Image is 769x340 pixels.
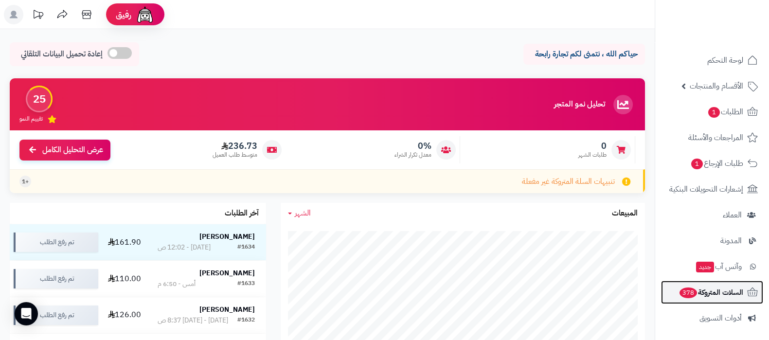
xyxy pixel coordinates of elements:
span: الشهر [295,207,311,219]
h3: تحليل نمو المتجر [554,100,605,109]
a: المدونة [661,229,763,252]
div: [DATE] - 12:02 ص [158,243,211,252]
span: 1 [691,159,703,169]
img: ai-face.png [135,5,155,24]
span: طلبات الشهر [578,151,607,159]
span: المدونة [720,234,742,248]
div: تم رفع الطلب [14,305,98,325]
span: الأقسام والمنتجات [690,79,743,93]
span: 236.73 [213,141,257,151]
a: طلبات الإرجاع1 [661,152,763,175]
span: إعادة تحميل البيانات التلقائي [21,49,103,60]
div: [DATE] - [DATE] 8:37 ص [158,316,228,325]
div: تم رفع الطلب [14,233,98,252]
p: حياكم الله ، نتمنى لكم تجارة رابحة [531,49,638,60]
a: العملاء [661,203,763,227]
div: Open Intercom Messenger [15,302,38,325]
h3: المبيعات [612,209,638,218]
span: 0% [394,141,431,151]
span: 378 [680,287,697,298]
span: 1 [708,107,720,118]
div: أمس - 6:50 م [158,279,196,289]
h3: آخر الطلبات [225,209,259,218]
strong: [PERSON_NAME] [199,304,255,315]
div: #1633 [237,279,255,289]
span: المراجعات والأسئلة [688,131,743,144]
span: لوحة التحكم [707,54,743,67]
strong: [PERSON_NAME] [199,268,255,278]
span: رفيق [116,9,131,20]
a: إشعارات التحويلات البنكية [661,178,763,201]
td: 126.00 [102,297,146,333]
span: جديد [696,262,714,272]
span: الطلبات [707,105,743,119]
span: معدل تكرار الشراء [394,151,431,159]
a: أدوات التسويق [661,306,763,330]
a: السلات المتروكة378 [661,281,763,304]
span: العملاء [723,208,742,222]
span: 0 [578,141,607,151]
span: تنبيهات السلة المتروكة غير مفعلة [522,176,615,187]
a: تحديثات المنصة [26,5,50,27]
img: logo-2.png [703,24,760,45]
a: وآتس آبجديد [661,255,763,278]
span: عرض التحليل الكامل [42,144,103,156]
div: #1632 [237,316,255,325]
a: المراجعات والأسئلة [661,126,763,149]
a: الطلبات1 [661,100,763,124]
div: تم رفع الطلب [14,269,98,288]
span: متوسط طلب العميل [213,151,257,159]
span: طلبات الإرجاع [690,157,743,170]
span: تقييم النمو [19,115,43,123]
div: #1634 [237,243,255,252]
td: 110.00 [102,261,146,297]
td: 161.90 [102,224,146,260]
span: السلات المتروكة [679,286,743,299]
span: أدوات التسويق [699,311,742,325]
span: إشعارات التحويلات البنكية [669,182,743,196]
a: عرض التحليل الكامل [19,140,110,161]
a: الشهر [288,208,311,219]
a: لوحة التحكم [661,49,763,72]
strong: [PERSON_NAME] [199,232,255,242]
span: +1 [22,178,29,186]
span: وآتس آب [695,260,742,273]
